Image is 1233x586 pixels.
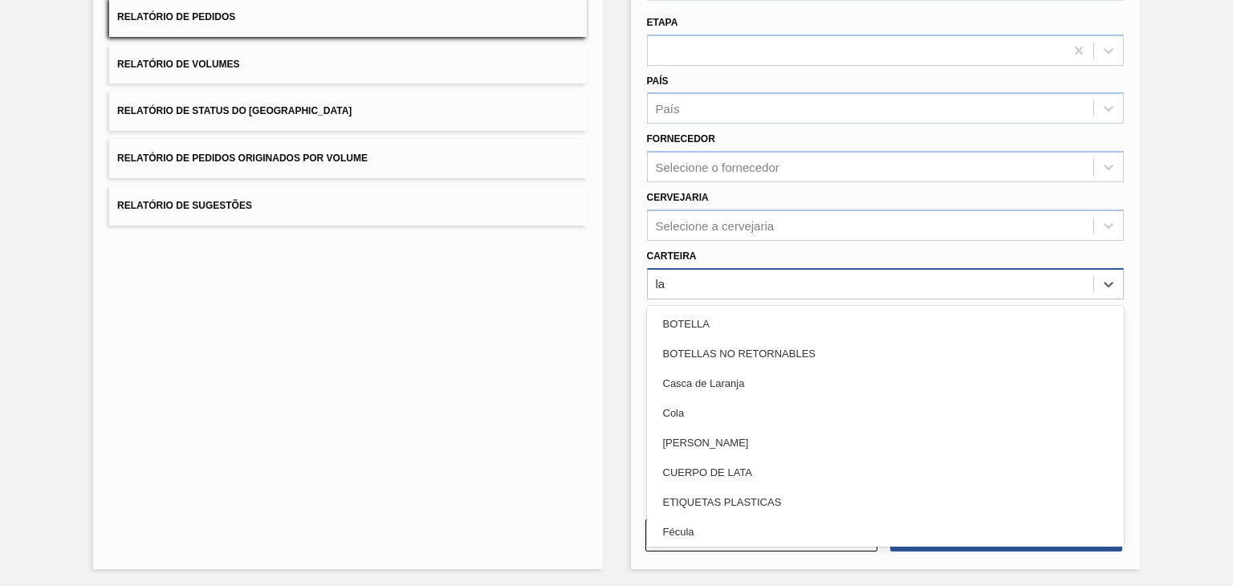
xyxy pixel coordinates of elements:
[109,45,586,84] button: Relatório de Volumes
[647,487,1124,517] div: ETIQUETAS PLASTICAS
[656,218,775,232] div: Selecione a cervejaria
[117,11,235,22] span: Relatório de Pedidos
[117,200,252,211] span: Relatório de Sugestões
[656,161,779,174] div: Selecione o fornecedor
[647,309,1124,339] div: BOTELLA
[656,102,680,116] div: País
[647,428,1124,458] div: [PERSON_NAME]
[117,153,368,164] span: Relatório de Pedidos Originados por Volume
[647,250,697,262] label: Carteira
[109,186,586,226] button: Relatório de Sugestões
[647,192,709,203] label: Cervejaria
[647,133,715,144] label: Fornecedor
[647,398,1124,428] div: Cola
[647,368,1124,398] div: Casca de Laranja
[647,17,678,28] label: Etapa
[647,517,1124,547] div: Fécula
[647,458,1124,487] div: CUERPO DE LATA
[647,75,669,87] label: País
[645,519,877,551] button: Limpar
[647,339,1124,368] div: BOTELLAS NO RETORNABLES
[109,139,586,178] button: Relatório de Pedidos Originados por Volume
[109,92,586,131] button: Relatório de Status do [GEOGRAPHIC_DATA]
[117,59,239,70] span: Relatório de Volumes
[117,105,352,116] span: Relatório de Status do [GEOGRAPHIC_DATA]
